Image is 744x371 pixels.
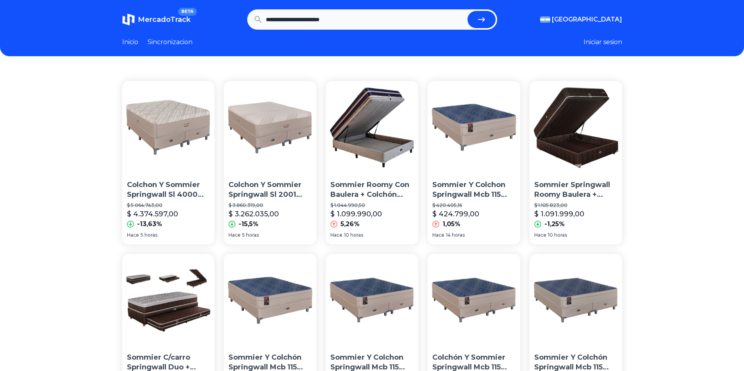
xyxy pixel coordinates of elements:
[534,232,546,238] span: Hace
[122,37,138,47] a: Inicio
[122,81,215,244] a: Colchon Y Sommier Springwall Sl 4000 King 200x200 ViscoColchon Y Sommier Springwall Sl 4000 King ...
[224,81,316,244] a: Colchon Y Sommier Springwall Sl 2001 King 200x200 ProlatexColchon Y Sommier Springwall Sl 2001 Ki...
[228,232,241,238] span: Hace
[224,81,316,174] img: Colchon Y Sommier Springwall Sl 2001 King 200x200 Prolatex
[330,232,343,238] span: Hace
[127,180,210,200] p: Colchon Y Sommier Springwall Sl 4000 King 200x200 Visco
[127,202,210,209] p: $ 5.064.743,00
[242,232,259,238] span: 5 horas
[530,254,622,346] img: Sommier Y Colchón Springwall Mcb 115 Queen 160x200 Color Beige
[534,202,617,209] p: $ 1.105.823,00
[239,219,259,229] p: -15,5%
[428,254,520,346] img: Colchón Y Sommier Springwall Mcb 115 160x200 Euopillow Queen
[428,81,520,244] a: Sommier Y Colchon Springwall Mcb 115 140x190 2 PlazasSommier Y Colchon Springwall Mcb 115 140x190...
[540,15,622,24] button: [GEOGRAPHIC_DATA]
[122,254,215,346] img: Sommier C/carro Springwall Duo + Colchon 90x190 Resortes-
[127,232,139,238] span: Hace
[552,15,622,24] span: [GEOGRAPHIC_DATA]
[330,180,414,200] p: Sommier Roomy Con Baulera + Colchón [PERSON_NAME] 1.40 Springwall!!
[534,180,617,200] p: Sommier Springwall Roomy Baulera + Colchón [PERSON_NAME] 150 X 190
[326,254,418,346] img: Sommier Y Colchon Springwall Mcb 115 King 180x200
[326,81,418,174] img: Sommier Roomy Con Baulera + Colchón Jackie 1.40 Springwall!!
[138,15,191,24] span: MercadoTrack
[224,254,316,346] img: Sommier Y Colchón Springwall Mcb 115 140x190 - 2 Plazas
[148,37,193,47] a: Sincronizacion
[127,209,178,219] p: $ 4.374.597,00
[432,232,444,238] span: Hace
[228,202,312,209] p: $ 3.860.319,00
[548,232,567,238] span: 10 horas
[330,209,382,219] p: $ 1.099.990,00
[330,202,414,209] p: $ 1.044.990,50
[432,202,516,209] p: $ 420.405,16
[122,13,191,26] a: MercadoTrackBETA
[530,81,622,174] img: Sommier Springwall Roomy Baulera + Colchón Jackie 150 X 190
[432,180,516,200] p: Sommier Y Colchon Springwall Mcb 115 140x190 2 Plazas
[341,219,360,229] p: 5,26%
[583,37,622,47] button: Iniciar sesion
[540,16,550,23] img: Argentina
[122,81,215,174] img: Colchon Y Sommier Springwall Sl 4000 King 200x200 Visco
[137,219,162,229] p: -13,63%
[428,81,520,174] img: Sommier Y Colchon Springwall Mcb 115 140x190 2 Plazas
[530,81,622,244] a: Sommier Springwall Roomy Baulera + Colchón Jackie 150 X 190Sommier Springwall Roomy Baulera + Col...
[442,219,460,229] p: 1,05%
[228,180,312,200] p: Colchon Y Sommier Springwall Sl 2001 King 200x200 Prolatex
[326,81,418,244] a: Sommier Roomy Con Baulera + Colchón Jackie 1.40 Springwall!!Sommier Roomy Con Baulera + Colchón [...
[344,232,363,238] span: 10 horas
[228,209,279,219] p: $ 3.262.035,00
[446,232,465,238] span: 14 horas
[122,13,135,26] img: MercadoTrack
[534,209,584,219] p: $ 1.091.999,00
[544,219,565,229] p: -1,25%
[141,232,157,238] span: 5 horas
[432,209,479,219] p: $ 424.799,00
[178,8,196,16] span: BETA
